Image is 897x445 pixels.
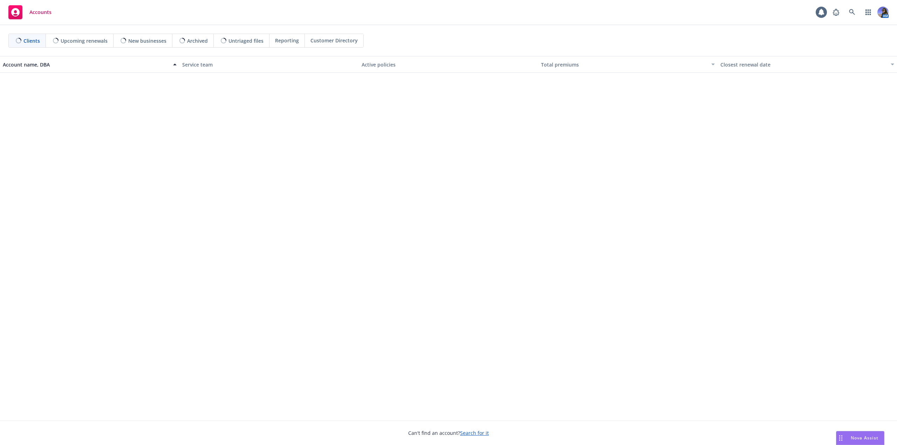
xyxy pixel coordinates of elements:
span: Accounts [29,9,52,15]
span: Customer Directory [310,37,358,44]
span: Can't find an account? [408,429,489,437]
button: Closest renewal date [718,56,897,73]
span: Archived [187,37,208,44]
div: Closest renewal date [720,61,886,68]
a: Switch app [861,5,875,19]
div: Drag to move [836,431,845,445]
span: New businesses [128,37,166,44]
div: Service team [182,61,356,68]
span: Clients [23,37,40,44]
img: photo [877,7,889,18]
div: Account name, DBA [3,61,169,68]
div: Total premiums [541,61,707,68]
a: Search [845,5,859,19]
span: Untriaged files [228,37,263,44]
a: Report a Bug [829,5,843,19]
div: Active policies [362,61,535,68]
button: Active policies [359,56,538,73]
a: Accounts [6,2,54,22]
span: Upcoming renewals [61,37,108,44]
span: Reporting [275,37,299,44]
span: Nova Assist [851,435,878,441]
a: Search for it [460,430,489,436]
button: Service team [179,56,359,73]
button: Total premiums [538,56,718,73]
button: Nova Assist [836,431,884,445]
